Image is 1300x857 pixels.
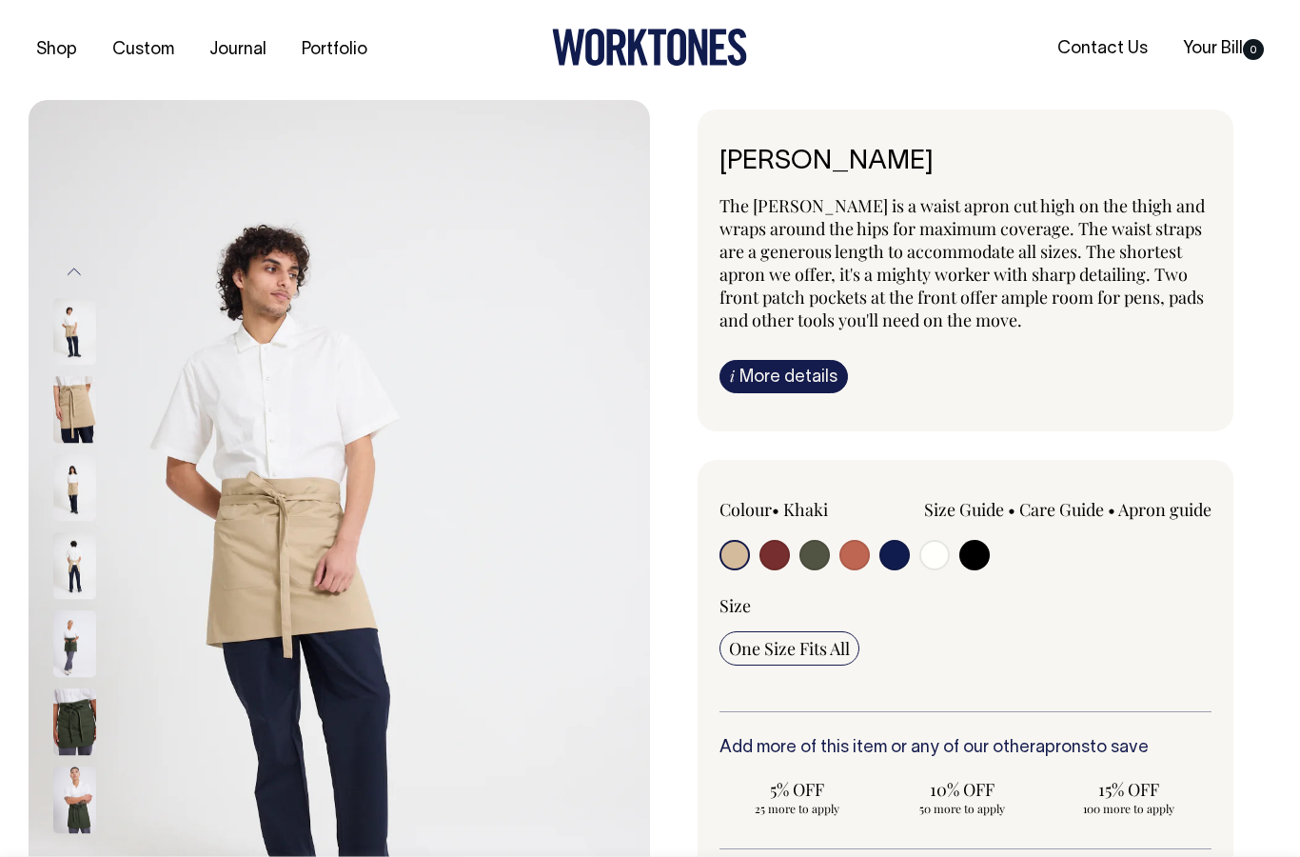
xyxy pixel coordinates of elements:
span: • [1108,498,1115,521]
a: Care Guide [1019,498,1104,521]
img: olive [53,767,96,834]
a: aprons [1035,740,1090,756]
input: One Size Fits All [719,631,859,666]
img: khaki [53,455,96,522]
input: 5% OFF 25 more to apply [719,772,874,822]
img: khaki [53,377,96,444]
h6: Add more of this item or any of our other to save [719,739,1211,758]
span: i [730,366,735,386]
a: Your Bill0 [1175,33,1271,65]
img: khaki [53,299,96,366]
img: olive [53,611,96,678]
a: Apron guide [1118,498,1211,521]
input: 15% OFF 100 more to apply [1052,772,1206,822]
span: 25 more to apply [729,801,864,816]
input: 10% OFF 50 more to apply [885,772,1039,822]
h6: [PERSON_NAME] [719,148,1211,177]
div: Size [719,594,1211,617]
span: • [772,498,779,521]
span: 5% OFF [729,778,864,801]
span: 50 more to apply [895,801,1030,816]
a: Journal [202,34,274,66]
span: 0 [1243,39,1264,60]
a: Portfolio [294,34,375,66]
img: olive [53,689,96,756]
span: • [1008,498,1015,521]
span: The [PERSON_NAME] is a waist apron cut high on the thigh and wraps around the hips for maximum co... [719,194,1205,331]
span: 10% OFF [895,778,1030,801]
img: khaki [53,533,96,600]
a: Custom [105,34,182,66]
a: Contact Us [1050,33,1155,65]
span: 15% OFF [1061,778,1196,801]
button: Previous [60,250,89,293]
label: Khaki [783,498,828,521]
a: iMore details [719,360,848,393]
a: Shop [29,34,85,66]
span: 100 more to apply [1061,801,1196,816]
a: Size Guide [924,498,1004,521]
div: Colour [719,498,916,521]
span: One Size Fits All [729,637,850,660]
